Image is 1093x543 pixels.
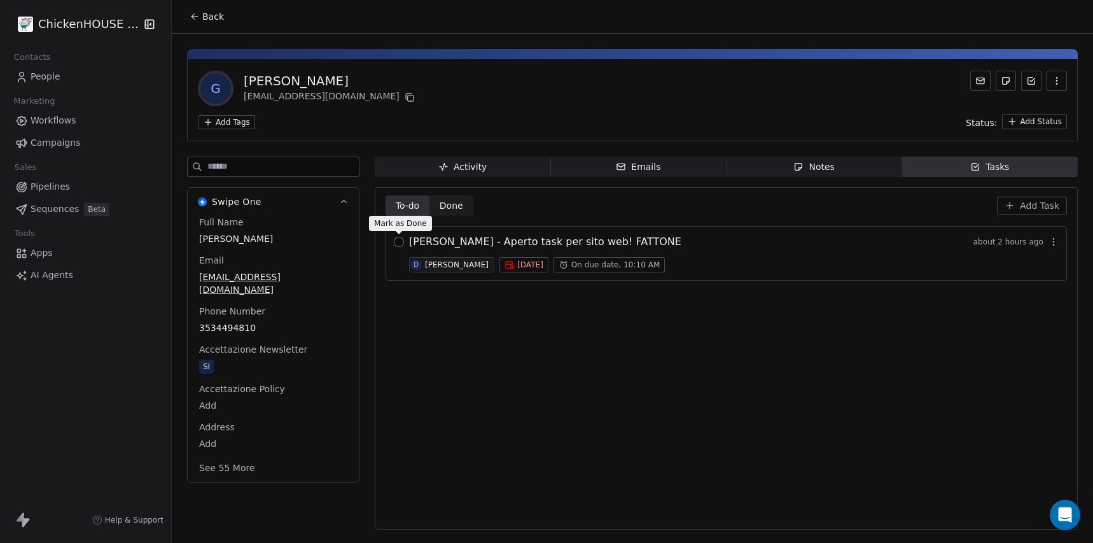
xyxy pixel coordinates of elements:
[966,116,997,129] span: Status:
[38,16,140,32] span: ChickenHOUSE snc
[199,232,347,245] span: [PERSON_NAME]
[10,265,161,286] a: AI Agents
[67,75,97,83] div: Dominio
[31,114,76,127] span: Workflows
[10,176,161,197] a: Pipelines
[199,437,347,450] span: Add
[414,260,419,270] div: D
[10,132,161,153] a: Campaigns
[199,399,347,412] span: Add
[31,202,79,216] span: Sequences
[31,70,60,83] span: People
[8,92,60,111] span: Marketing
[244,72,417,90] div: [PERSON_NAME]
[997,197,1067,215] button: Add Task
[1020,199,1059,212] span: Add Task
[188,216,359,482] div: Swipe OneSwipe One
[203,360,210,373] div: SI
[374,218,427,229] p: Mark as Done
[128,74,138,84] img: tab_keywords_by_traffic_grey.svg
[199,321,347,334] span: 3534494810
[33,33,143,43] div: Dominio: [DOMAIN_NAME]
[8,48,56,67] span: Contacts
[197,421,237,434] span: Address
[197,383,288,395] span: Accettazione Policy
[36,20,62,31] div: v 4.0.25
[197,343,310,356] span: Accettazione Newsletter
[31,246,53,260] span: Apps
[616,160,660,174] div: Emails
[197,305,268,318] span: Phone Number
[517,260,543,270] span: [DATE]
[202,10,224,23] span: Back
[20,33,31,43] img: website_grey.svg
[142,75,211,83] div: Keyword (traffico)
[182,5,232,28] button: Back
[198,197,207,206] img: Swipe One
[9,224,40,243] span: Tools
[10,199,161,220] a: SequencesBeta
[197,254,226,267] span: Email
[212,195,261,208] span: Swipe One
[571,260,660,270] span: On due date, 10:10 AM
[409,234,681,250] span: [PERSON_NAME] - Aperto task per sito web! FATTONE
[244,90,417,105] div: [EMAIL_ADDRESS][DOMAIN_NAME]
[92,515,164,525] a: Help & Support
[438,160,487,174] div: Activity
[553,257,665,272] button: On due date, 10:10 AM
[84,203,109,216] span: Beta
[199,271,347,296] span: [EMAIL_ADDRESS][DOMAIN_NAME]
[191,456,263,479] button: See 55 More
[105,515,164,525] span: Help & Support
[10,243,161,264] a: Apps
[1050,500,1080,530] div: Open Intercom Messenger
[425,260,489,269] div: [PERSON_NAME]
[188,188,359,216] button: Swipe OneSwipe One
[9,158,42,177] span: Sales
[31,269,73,282] span: AI Agents
[499,257,548,272] button: [DATE]
[18,17,33,32] img: 4.jpg
[31,180,70,194] span: Pipelines
[20,20,31,31] img: logo_orange.svg
[1002,114,1067,129] button: Add Status
[197,216,246,229] span: Full Name
[53,74,63,84] img: tab_domain_overview_orange.svg
[793,160,834,174] div: Notes
[440,199,463,213] span: Done
[10,66,161,87] a: People
[200,73,231,104] span: G
[31,136,80,150] span: Campaigns
[973,237,1043,247] span: about 2 hours ago
[198,115,255,129] button: Add Tags
[15,13,136,35] button: ChickenHOUSE snc
[10,110,161,131] a: Workflows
